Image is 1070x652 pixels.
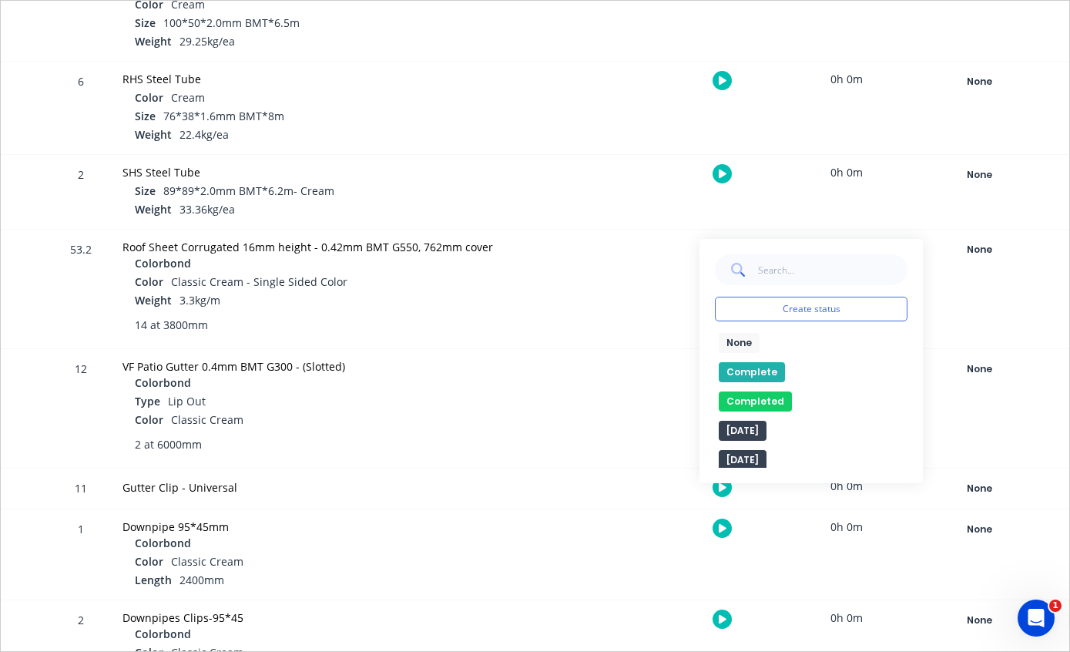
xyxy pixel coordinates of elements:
span: 3.3kg/m [179,293,220,308]
iframe: Intercom live chat [1018,600,1055,637]
span: Weight [135,201,172,217]
span: Colorbond [135,535,191,551]
span: Size [135,15,156,31]
div: SHS Steel Tube [122,164,521,180]
div: 11 [58,471,104,509]
button: None [719,333,760,353]
span: 1 [1049,600,1062,612]
span: Colorbond [135,626,191,642]
div: VF Patio Gutter 0.4mm BMT G300 - (Slotted) [122,358,521,375]
input: Search... [757,254,907,285]
span: Colorbond [135,375,191,391]
span: 76*38*1.6mm BMT*8m [163,109,284,123]
div: 0h 0m [789,600,904,635]
span: Weight [135,292,172,308]
div: Downpipes Clips-95*45 [122,610,521,626]
button: None [923,239,1035,260]
button: None [923,610,1035,631]
span: Classic Cream [171,412,243,427]
button: [DATE] [719,421,766,441]
div: None [924,610,1035,630]
div: 12 [58,351,104,468]
span: Classic Cream - Single Sided Color [171,274,347,289]
span: Color [135,274,163,290]
span: Color [135,89,163,106]
button: Complete [719,362,785,382]
span: Length [135,572,172,588]
button: Create status [715,297,907,321]
div: 1 [58,512,104,600]
span: Type [135,393,160,409]
div: 0h 0m [789,509,904,544]
span: Colorbond [135,255,191,271]
div: 0h 0m [789,155,904,190]
button: None [923,164,1035,186]
span: Color [135,553,163,570]
span: 2 at 6000mm [135,436,202,452]
div: Roof Sheet Corrugated 16mm height - 0.42mm BMT G550, 762mm cover [122,239,521,255]
span: Color [135,412,163,428]
div: None [924,359,1035,379]
span: 29.25kg/ea [179,34,235,49]
span: Lip Out [168,394,206,408]
span: Size [135,183,156,199]
div: Downpipe 95*45mm [122,519,521,535]
span: 33.36kg/ea [179,202,235,217]
div: 0h 0m [789,62,904,96]
span: 89*89*2.0mm BMT*6.2m- Cream [163,183,334,198]
span: Cream [171,90,205,105]
span: 14 at 3800mm [135,317,208,333]
div: None [924,240,1035,260]
div: 0h 0m [789,469,904,503]
span: Weight [135,33,172,49]
div: 2 [58,157,104,229]
span: Size [135,108,156,124]
div: None [924,479,1035,499]
div: None [924,519,1035,539]
div: 0h 0m [789,230,904,264]
button: None [923,519,1035,540]
span: Classic Cream [171,554,243,569]
button: None [923,71,1035,92]
span: 2400mm [179,573,224,587]
span: Weight [135,126,172,143]
div: Gutter Clip - Universal [122,479,521,496]
button: Completed [719,392,792,412]
div: None [924,72,1035,92]
span: 100*50*2.0mm BMT*6.5m [163,15,300,30]
div: None [924,165,1035,185]
div: 53.2 [58,232,104,348]
span: 22.4kg/ea [179,127,229,142]
button: None [923,358,1035,380]
button: None [923,478,1035,499]
div: RHS Steel Tube [122,71,521,87]
div: 6 [58,64,104,154]
button: [DATE] [719,450,766,470]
